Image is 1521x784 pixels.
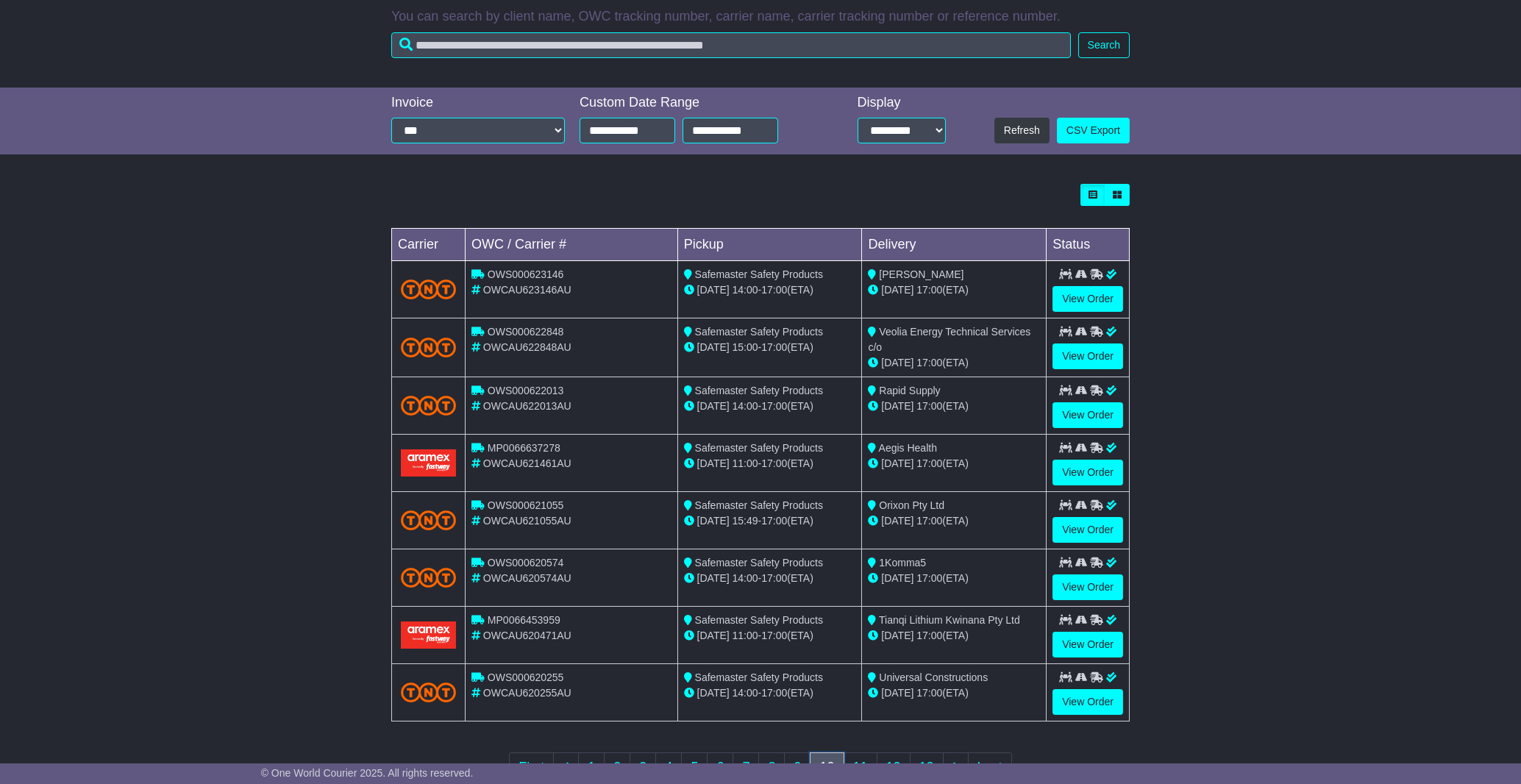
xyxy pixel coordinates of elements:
[868,355,1040,371] div: (ETA)
[695,442,823,454] span: Safemaster Safety Products
[916,357,942,368] span: 17:00
[697,515,730,527] span: [DATE]
[868,326,1030,353] span: Veolia Energy Technical Services c/o
[881,515,913,527] span: [DATE]
[488,268,564,280] span: OWS000623146
[844,752,877,783] a: 11
[578,752,605,783] a: 1
[697,284,730,296] span: [DATE]
[697,687,730,699] span: [DATE]
[910,752,944,783] a: 13
[391,9,1130,25] p: You can search by client name, OWC tracking number, carrier name, carrier tracking number or refe...
[1052,343,1123,369] a: View Order
[483,457,571,469] span: OWCAU621461AU
[1052,402,1123,428] a: View Order
[1057,118,1130,143] a: CSV Export
[881,400,913,412] span: [DATE]
[862,229,1047,261] td: Delivery
[697,341,730,353] span: [DATE]
[916,400,942,412] span: 17:00
[761,515,787,527] span: 17:00
[916,457,942,469] span: 17:00
[733,457,758,469] span: 11:00
[391,95,565,111] div: Invoice
[488,499,564,511] span: OWS000621055
[1052,632,1123,658] a: View Order
[1052,286,1123,312] a: View Order
[1047,229,1130,261] td: Status
[1052,574,1123,600] a: View Order
[968,752,1012,783] a: Last
[401,683,456,702] img: TNT_Domestic.png
[868,685,1040,701] div: (ETA)
[868,513,1040,529] div: (ETA)
[868,571,1040,586] div: (ETA)
[879,268,963,280] span: [PERSON_NAME]
[483,341,571,353] span: OWCAU622848AU
[733,284,758,296] span: 14:00
[604,752,630,783] a: 2
[879,442,937,454] span: Aegis Health
[707,752,733,783] a: 6
[695,326,823,338] span: Safemaster Safety Products
[488,671,564,683] span: OWS000620255
[1052,460,1123,485] a: View Order
[761,400,787,412] span: 17:00
[879,671,988,683] span: Universal Constructions
[733,515,758,527] span: 15:49
[483,687,571,699] span: OWCAU620255AU
[916,630,942,641] span: 17:00
[879,385,940,396] span: Rapid Supply
[488,557,564,569] span: OWS000620574
[868,282,1040,298] div: (ETA)
[761,457,787,469] span: 17:00
[684,628,856,644] div: - (ETA)
[483,572,571,584] span: OWCAU620574AU
[684,513,856,529] div: - (ETA)
[401,510,456,530] img: TNT_Domestic.png
[758,752,785,783] a: 8
[879,557,926,569] span: 1Komma5
[733,400,758,412] span: 14:00
[916,687,942,699] span: 17:00
[858,95,946,111] div: Display
[881,284,913,296] span: [DATE]
[483,515,571,527] span: OWCAU621055AU
[483,400,571,412] span: OWCAU622013AU
[655,752,682,783] a: 4
[580,95,816,111] div: Custom Date Range
[488,614,560,626] span: MP0066453959
[401,621,456,649] img: Aramex.png
[916,284,942,296] span: 17:00
[868,456,1040,471] div: (ETA)
[916,572,942,584] span: 17:00
[488,385,564,396] span: OWS000622013
[401,568,456,588] img: TNT_Domestic.png
[488,442,560,454] span: MP0066637278
[695,557,823,569] span: Safemaster Safety Products
[630,752,656,783] a: 3
[684,571,856,586] div: - (ETA)
[810,752,844,783] a: 10
[881,687,913,699] span: [DATE]
[868,399,1040,414] div: (ETA)
[695,385,823,396] span: Safemaster Safety Products
[761,630,787,641] span: 17:00
[261,767,474,779] span: © One World Courier 2025. All rights reserved.
[684,685,856,701] div: - (ETA)
[697,457,730,469] span: [DATE]
[916,515,942,527] span: 17:00
[1052,517,1123,543] a: View Order
[695,614,823,626] span: Safemaster Safety Products
[677,229,862,261] td: Pickup
[697,400,730,412] span: [DATE]
[1078,32,1130,58] button: Search
[509,752,554,783] a: First
[879,614,1020,626] span: Tianqi Lithium Kwinana Pty Ltd
[483,630,571,641] span: OWCAU620471AU
[881,357,913,368] span: [DATE]
[401,338,456,357] img: TNT_Domestic.png
[695,671,823,683] span: Safemaster Safety Products
[401,279,456,299] img: TNT_Domestic.png
[684,340,856,355] div: - (ETA)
